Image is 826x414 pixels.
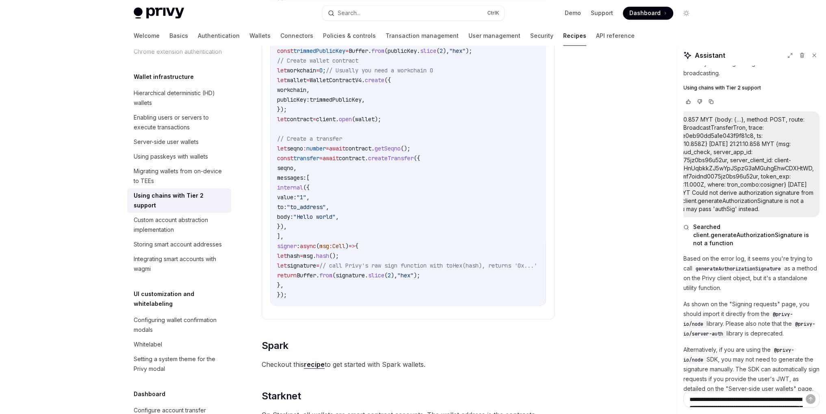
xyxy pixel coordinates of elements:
[596,26,635,46] a: API reference
[695,50,725,60] span: Assistant
[386,26,459,46] a: Transaction management
[277,106,287,113] span: });
[443,47,449,54] span: ),
[277,174,306,181] span: messages:
[277,76,287,84] span: let
[134,254,226,274] div: Integrating smart accounts with wagmi
[417,47,420,54] span: .
[319,242,329,250] span: msg
[277,291,287,299] span: });
[277,272,297,279] span: return
[449,47,466,54] span: "hex"
[326,67,433,74] span: // Usually you need a workchain 0
[316,115,336,123] span: client
[277,67,287,74] span: let
[277,233,284,240] span: ],
[388,272,391,279] span: 2
[287,203,326,211] span: "to_address"
[683,311,793,327] span: @privy-io/node
[134,137,199,147] div: Server-side user wallets
[339,115,352,123] span: open
[414,155,420,162] span: ({
[287,115,313,123] span: contract
[127,164,231,188] a: Migrating wallets from on-device to TEEs
[683,223,819,247] button: Searched client.generateAuthorizationSignature is not a function
[349,242,355,250] span: =>
[339,155,365,162] span: contract
[134,26,160,46] a: Welcome
[310,96,362,103] span: trimmedPublicKey
[134,7,184,19] img: light logo
[365,155,368,162] span: .
[349,47,368,54] span: Buffer
[384,76,391,84] span: ({
[127,213,231,237] a: Custom account abstraction implementation
[375,115,381,123] span: );
[127,86,231,110] a: Hierarchical deterministic (HD) wallets
[277,281,284,289] span: },
[277,155,293,162] span: const
[329,242,332,250] span: :
[277,242,297,250] span: signer
[332,272,336,279] span: (
[591,9,613,17] a: Support
[365,76,384,84] span: create
[287,262,316,269] span: signature
[277,86,306,94] span: workchain
[648,115,814,213] div: [DATE] 21:21:10.857 MYT {body: {…}, method: POST, route: /approveAndBroadcastTransferTron, trace:...
[436,47,440,54] span: (
[362,76,365,84] span: .
[332,242,345,250] span: Cell
[420,47,436,54] span: slice
[134,240,222,249] div: Storing smart account addresses
[319,67,323,74] span: 0
[277,47,293,54] span: const
[127,149,231,164] a: Using passkeys with wallets
[310,76,362,84] span: WalletContractV4
[336,272,365,279] span: signature
[300,242,316,250] span: async
[468,26,520,46] a: User management
[696,266,781,272] span: generateAuthorizationSignature
[371,47,384,54] span: from
[683,85,761,91] span: Using chains with Tier 2 support
[384,272,388,279] span: (
[169,26,188,46] a: Basics
[414,272,420,279] span: );
[368,272,384,279] span: slice
[336,213,339,220] span: ,
[466,47,472,54] span: );
[565,9,581,17] a: Demo
[134,88,226,108] div: Hierarchical deterministic (HD) wallets
[306,76,310,84] span: =
[316,272,319,279] span: .
[440,47,443,54] span: 2
[319,155,323,162] span: =
[277,252,287,259] span: let
[293,164,297,172] span: ,
[345,145,371,152] span: contract
[127,188,231,213] a: Using chains with Tier 2 support
[319,272,332,279] span: from
[388,47,417,54] span: publicKey
[323,67,326,74] span: ;
[277,194,297,201] span: value:
[198,26,240,46] a: Authentication
[563,26,586,46] a: Recipes
[262,358,555,370] span: Checkout this to get started with Spark wallets.
[683,347,794,363] span: @privy-io/node
[303,184,310,191] span: ({
[300,252,303,259] span: =
[127,337,231,352] a: Whitelabel
[352,115,355,123] span: (
[297,242,300,250] span: :
[277,57,358,64] span: // Create wallet contract
[297,194,306,201] span: "1"
[323,155,339,162] span: await
[297,272,316,279] span: Buffer
[680,7,693,20] button: Toggle dark mode
[368,155,414,162] span: createTransfer
[623,7,673,20] a: Dashboard
[127,237,231,252] a: Storing smart account addresses
[693,223,819,247] span: Searched client.generateAuthorizationSignature is not a function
